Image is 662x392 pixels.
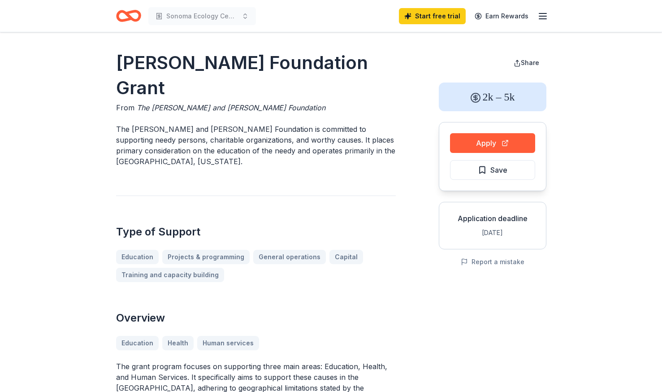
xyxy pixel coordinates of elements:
a: Start free trial [399,8,466,24]
span: Share [521,59,539,66]
span: Sonoma Ecology Center Programs [166,11,238,22]
a: Capital [329,250,363,264]
button: Share [506,54,546,72]
a: General operations [253,250,326,264]
a: Home [116,5,141,26]
div: Application deadline [446,213,539,224]
h1: [PERSON_NAME] Foundation Grant [116,50,396,100]
button: Sonoma Ecology Center Programs [148,7,256,25]
h2: Overview [116,311,396,325]
a: Training and capacity building [116,268,224,282]
a: Projects & programming [162,250,250,264]
button: Report a mistake [461,257,524,267]
button: Save [450,160,535,180]
div: From [116,102,396,113]
a: Education [116,250,159,264]
button: Apply [450,133,535,153]
a: Earn Rewards [469,8,534,24]
div: [DATE] [446,227,539,238]
div: 2k – 5k [439,83,546,111]
p: The [PERSON_NAME] and [PERSON_NAME] Foundation is committed to supporting needy persons, charitab... [116,124,396,167]
h2: Type of Support [116,225,396,239]
span: Save [490,164,507,176]
span: The [PERSON_NAME] and [PERSON_NAME] Foundation [137,103,325,112]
